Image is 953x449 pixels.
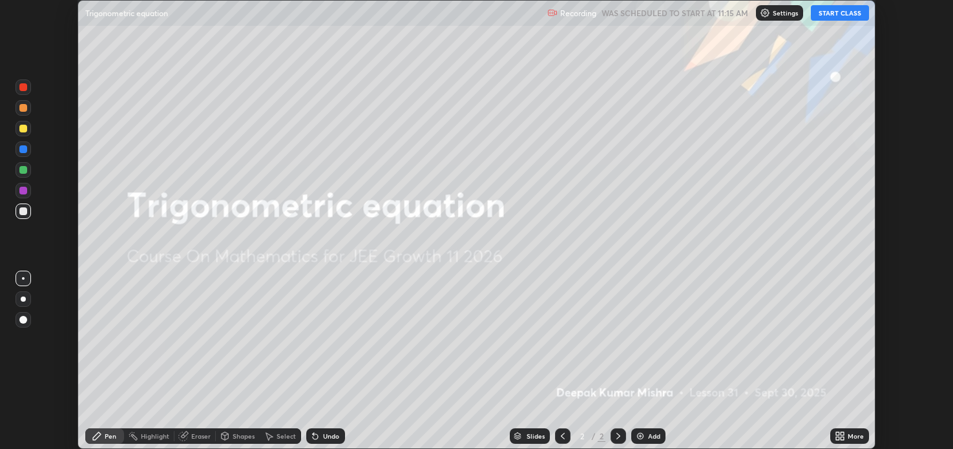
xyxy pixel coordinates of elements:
div: Add [648,433,660,439]
div: 2 [598,430,605,442]
p: Trigonometric equation [85,8,168,18]
img: recording.375f2c34.svg [547,8,558,18]
div: Select [277,433,296,439]
div: Shapes [233,433,255,439]
h5: WAS SCHEDULED TO START AT 11:15 AM [602,7,748,19]
p: Settings [773,10,798,16]
div: More [848,433,864,439]
button: START CLASS [811,5,869,21]
div: Pen [105,433,116,439]
img: class-settings-icons [760,8,770,18]
div: / [591,432,595,440]
div: 2 [576,432,589,440]
p: Recording [560,8,596,18]
div: Eraser [191,433,211,439]
div: Undo [323,433,339,439]
div: Highlight [141,433,169,439]
img: add-slide-button [635,431,645,441]
div: Slides [527,433,545,439]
